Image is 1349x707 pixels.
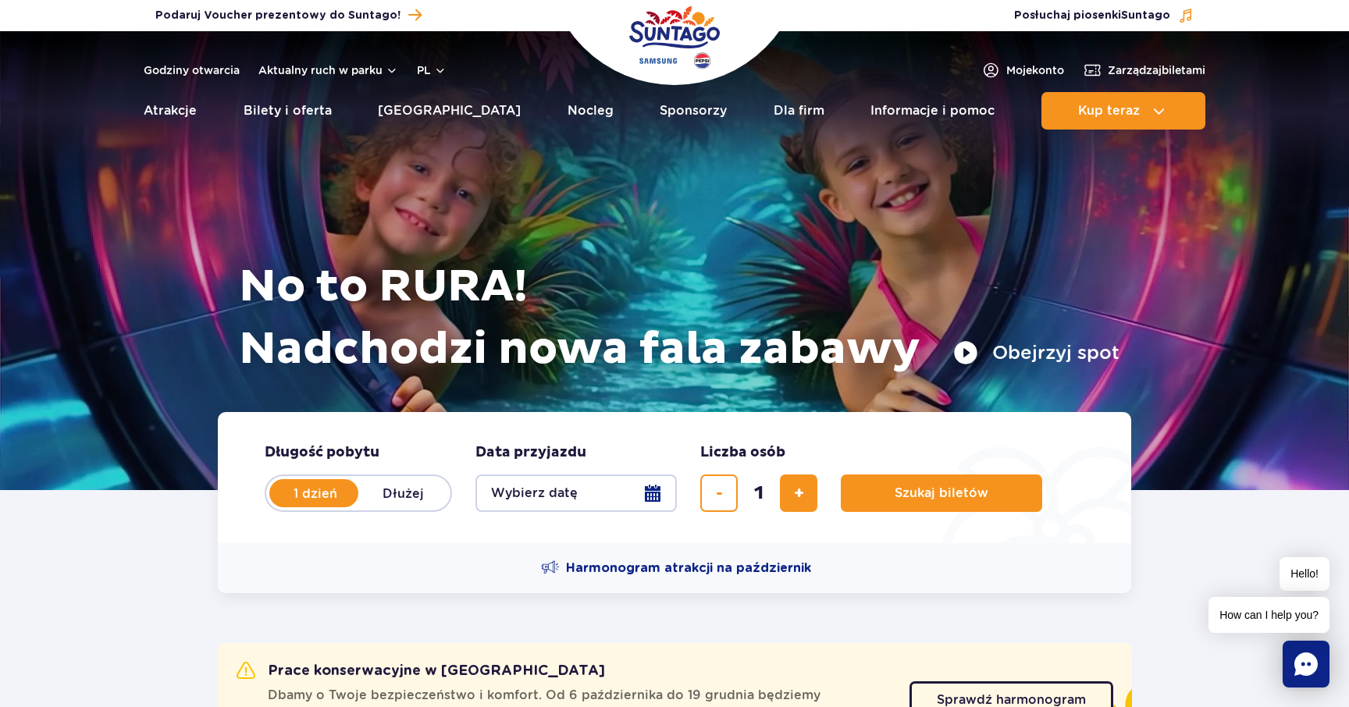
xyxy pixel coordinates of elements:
a: Sponsorzy [660,92,727,130]
a: Informacje i pomoc [870,92,995,130]
button: Posłuchaj piosenkiSuntago [1014,8,1194,23]
a: Nocleg [568,92,614,130]
button: pl [417,62,447,78]
a: Dla firm [774,92,824,130]
a: Zarządzajbiletami [1083,61,1205,80]
h1: No to RURA! Nadchodzi nowa fala zabawy [239,256,1119,381]
a: Podaruj Voucher prezentowy do Suntago! [155,5,422,26]
button: Obejrzyj spot [953,340,1119,365]
a: Atrakcje [144,92,197,130]
h2: Prace konserwacyjne w [GEOGRAPHIC_DATA] [237,662,605,680]
span: Sprawdź harmonogram [937,694,1086,706]
input: liczba biletów [740,474,778,512]
span: Data przyjazdu [475,443,586,462]
span: Hello! [1280,557,1329,591]
a: Harmonogram atrakcji na październik [541,559,811,577]
div: Chat [1283,641,1329,687]
span: Harmonogram atrakcji na październik [566,560,811,577]
a: Godziny otwarcia [144,62,240,78]
a: Bilety i oferta [244,92,332,130]
button: Aktualny ruch w parku [258,64,398,76]
button: Szukaj biletów [841,474,1042,512]
span: Podaruj Voucher prezentowy do Suntago! [155,8,400,23]
button: Kup teraz [1041,92,1205,130]
button: dodaj bilet [780,474,817,512]
span: How can I help you? [1208,597,1329,633]
label: Dłużej [358,477,447,510]
label: 1 dzień [271,477,360,510]
span: Długość pobytu [265,443,379,462]
button: Wybierz datę [475,474,677,512]
a: [GEOGRAPHIC_DATA] [378,92,521,130]
span: Suntago [1121,10,1170,21]
span: Szukaj biletów [895,486,988,500]
form: Planowanie wizyty w Park of Poland [218,412,1131,543]
span: Liczba osób [700,443,785,462]
button: usuń bilet [700,474,738,512]
span: Moje konto [1006,62,1064,78]
span: Zarządzaj biletami [1108,62,1205,78]
span: Posłuchaj piosenki [1014,8,1170,23]
a: Mojekonto [981,61,1064,80]
span: Kup teraz [1078,104,1140,118]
